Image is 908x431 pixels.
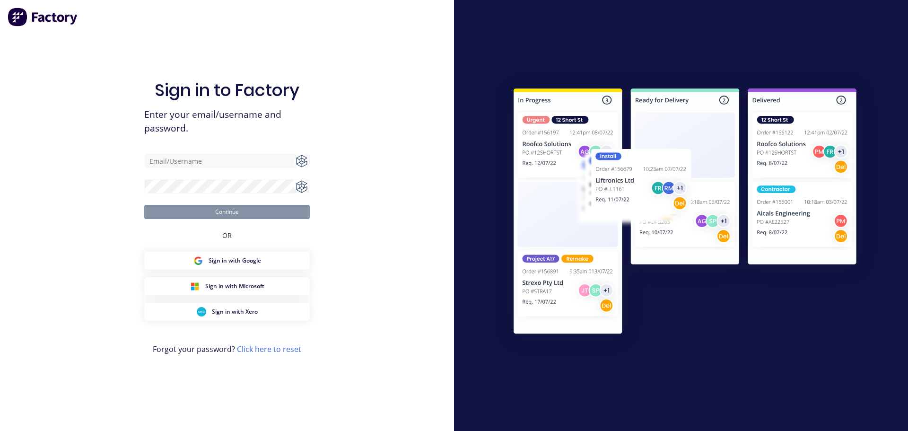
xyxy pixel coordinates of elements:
[212,308,258,316] span: Sign in with Xero
[8,8,79,26] img: Factory
[197,307,206,317] img: Xero Sign in
[205,282,264,290] span: Sign in with Microsoft
[190,281,200,291] img: Microsoft Sign in
[144,108,310,135] span: Enter your email/username and password.
[493,70,877,356] img: Sign in
[237,344,301,354] a: Click here to reset
[153,343,301,355] span: Forgot your password?
[222,219,232,252] div: OR
[155,80,299,100] h1: Sign in to Factory
[193,256,203,265] img: Google Sign in
[144,303,310,321] button: Xero Sign inSign in with Xero
[209,256,261,265] span: Sign in with Google
[144,252,310,270] button: Google Sign inSign in with Google
[144,277,310,295] button: Microsoft Sign inSign in with Microsoft
[144,154,310,168] input: Email/Username
[144,205,310,219] button: Continue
